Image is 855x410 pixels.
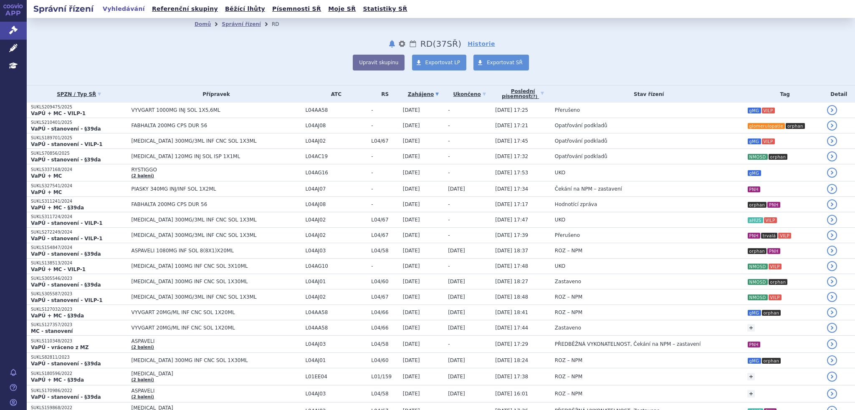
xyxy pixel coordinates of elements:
[786,123,805,129] i: orphan
[748,279,768,285] i: NMOSD
[403,186,420,192] span: [DATE]
[31,167,127,173] p: SUKLS337168/2024
[403,279,420,284] span: [DATE]
[31,377,84,383] strong: VaPÚ + MC - §39da
[827,246,837,256] a: detail
[131,294,301,300] span: [MEDICAL_DATA] 300MG/3ML INF CNC SOL 1X3ML
[448,232,450,238] span: -
[551,86,743,103] th: Stav řízení
[403,309,420,315] span: [DATE]
[555,217,565,223] span: UKO
[555,391,582,397] span: ROZ – NPM
[495,138,528,144] span: [DATE] 17:45
[448,248,465,254] span: [DATE]
[555,123,607,128] span: Opatřování podkladů
[326,3,358,15] a: Moje SŘ
[403,294,420,300] span: [DATE]
[827,215,837,225] a: detail
[448,107,450,113] span: -
[371,357,399,363] span: L04/60
[473,55,529,70] a: Exportovat SŘ
[305,309,367,315] span: L04AA58
[448,88,491,100] a: Ukončeno
[31,345,89,350] strong: VaPÚ - vráceno z MZ
[767,202,780,208] i: PNH
[425,60,460,65] span: Exportovat LP
[495,86,551,103] a: Poslednípísemnost(?)
[131,201,301,207] span: FABHALTA 200MG CPS DUR 56
[31,157,101,163] strong: VaPÚ - stanovení - §39da
[448,357,465,363] span: [DATE]
[555,357,582,363] span: ROZ – NPM
[495,325,528,331] span: [DATE] 17:44
[433,39,461,49] span: ( SŘ)
[31,282,101,288] strong: VaPÚ - stanovení - §39da
[555,170,565,176] span: UKO
[495,123,528,128] span: [DATE] 17:21
[371,170,399,176] span: -
[448,325,465,331] span: [DATE]
[495,309,528,315] span: [DATE] 18:41
[743,86,823,103] th: Tag
[420,39,433,49] span: RD
[31,276,127,282] p: SUKLS305546/2023
[403,263,420,269] span: [DATE]
[131,395,154,399] a: (2 balení)
[305,294,367,300] span: L04AJ02
[448,391,465,397] span: [DATE]
[495,357,528,363] span: [DATE] 18:24
[371,391,399,397] span: L04/58
[827,292,837,302] a: detail
[403,341,420,347] span: [DATE]
[131,123,301,128] span: FABHALTA 200MG CPS DUR 56
[131,377,154,382] a: (2 balení)
[371,309,399,315] span: L04/66
[495,341,528,347] span: [DATE] 17:29
[769,154,788,160] i: orphan
[353,55,405,70] button: Upravit skupinu
[131,325,301,331] span: VYVGART 20MG/ML INF CNC SOL 1X20ML
[305,263,367,269] span: L04AG10
[403,88,444,100] a: Zahájeno
[305,186,367,192] span: L04AJ07
[305,138,367,144] span: L04AJ02
[448,341,450,347] span: -
[827,339,837,349] a: detail
[131,263,301,269] span: [MEDICAL_DATA] 100MG INF CNC SOL 3X10ML
[131,357,301,363] span: [MEDICAL_DATA] 300MG INF CNC SOL 1X30ML
[371,263,399,269] span: -
[31,151,127,156] p: SUKLS70856/2025
[305,391,367,397] span: L04AJ03
[748,294,768,300] i: NMOSD
[360,3,410,15] a: Statistiky SŘ
[448,123,450,128] span: -
[371,248,399,254] span: L04/58
[131,107,301,113] span: VYVGART 1000MG INJ SOL 1X5,6ML
[31,313,84,319] strong: VaPÚ + MC - §39da
[827,136,837,146] a: detail
[448,294,465,300] span: [DATE]
[747,324,755,332] a: +
[555,341,701,347] span: PŘEDBĚŽNÁ VYKONATELNOST, Čekání na NPM – zastavení
[448,309,465,315] span: [DATE]
[31,126,101,132] strong: VaPÚ - stanovení - §39da
[223,3,268,15] a: Běžící lhůty
[131,138,301,144] span: [MEDICAL_DATA] 300MG/3ML INF CNC SOL 1X3ML
[827,355,837,365] a: detail
[31,135,127,141] p: SUKLS189701/2025
[762,108,775,113] i: VILP
[305,107,367,113] span: L04AA58
[403,107,420,113] span: [DATE]
[305,357,367,363] span: L04AJ01
[403,153,420,159] span: [DATE]
[555,153,607,159] span: Opatřování podkladů
[371,138,399,144] span: L04/67
[555,232,580,238] span: Přerušeno
[748,217,763,223] i: aHUS
[127,86,301,103] th: Přípravek
[31,120,127,126] p: SUKLS210401/2025
[131,388,301,394] span: ASPAVELI
[31,88,127,100] a: SPZN / Typ SŘ
[371,374,399,380] span: L01/159
[131,153,301,159] span: [MEDICAL_DATA] 120MG INJ SOL ISP 1X1ML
